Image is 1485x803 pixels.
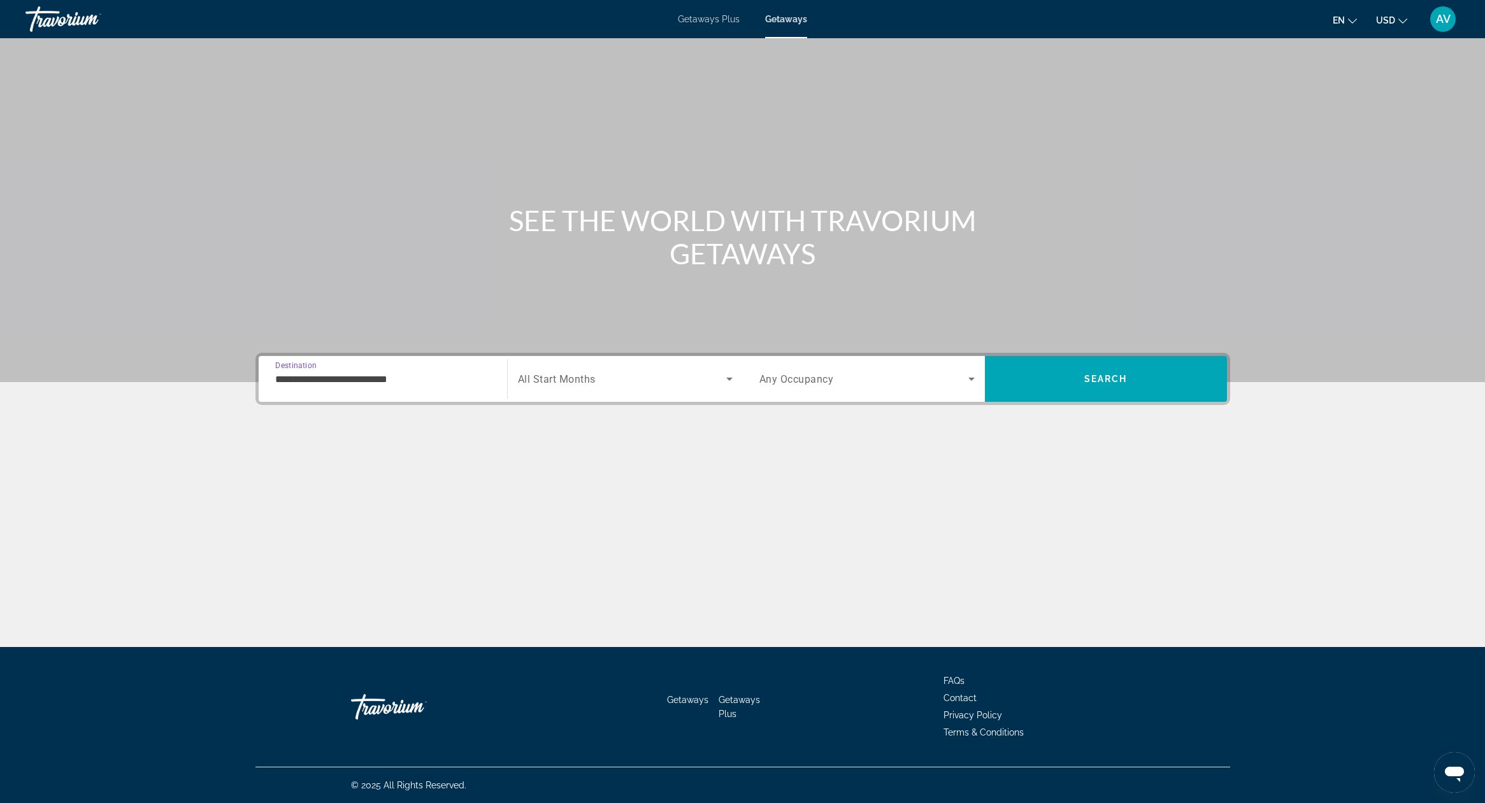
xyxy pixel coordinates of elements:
[1376,15,1395,25] span: USD
[985,356,1227,402] button: Search
[943,676,965,686] a: FAQs
[504,204,982,270] h1: SEE THE WORLD WITH TRAVORIUM GETAWAYS
[759,373,834,385] span: Any Occupancy
[1084,374,1128,384] span: Search
[1333,11,1357,29] button: Change language
[275,372,491,387] input: Select destination
[719,695,760,719] a: Getaways Plus
[1436,13,1451,25] span: AV
[667,695,708,705] a: Getaways
[275,360,317,369] span: Destination
[943,710,1002,720] a: Privacy Policy
[1434,752,1475,793] iframe: Button to launch messaging window
[943,693,977,703] a: Contact
[765,14,807,24] a: Getaways
[518,373,596,385] span: All Start Months
[1426,6,1460,32] button: User Menu
[1333,15,1345,25] span: en
[678,14,740,24] a: Getaways Plus
[351,780,466,790] span: © 2025 All Rights Reserved.
[1376,11,1407,29] button: Change currency
[25,3,153,36] a: Travorium
[259,356,1227,402] div: Search widget
[351,688,478,726] a: Go Home
[943,727,1024,737] a: Terms & Conditions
